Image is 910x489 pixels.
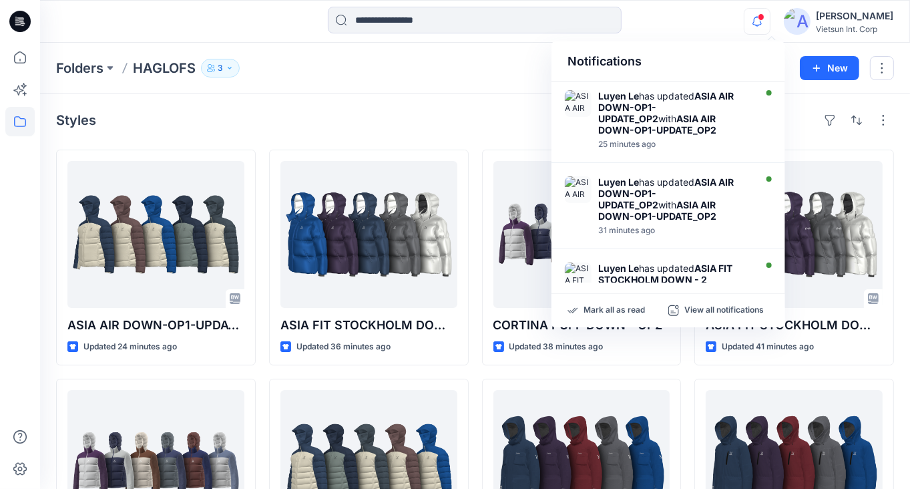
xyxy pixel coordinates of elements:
[598,140,752,149] div: Wednesday, August 20, 2025 08:47
[565,90,592,117] img: ASIA AIR DOWN-OP1-UPDATE_OP2
[784,8,811,35] img: avatar
[584,305,645,317] p: Mark all as read
[280,161,457,308] a: ASIA FIT STOCKHOLM DOWN - 2​_OP1
[598,226,752,235] div: Wednesday, August 20, 2025 08:41
[598,176,639,188] strong: Luyen Le
[598,113,716,136] strong: ASIA AIR DOWN-OP1-UPDATE_OP2
[67,161,244,308] a: ASIA AIR DOWN-OP1-UPDATE_OP2
[816,24,893,34] div: Vietsun Int. Corp
[133,59,196,77] p: HAGLOFS
[598,90,752,136] div: has updated with
[800,56,859,80] button: New
[83,340,177,354] p: Updated 24 minutes ago
[598,263,732,297] strong: ASIA FIT STOCKHOLM DOWN - 2​_OP1
[816,8,893,24] div: [PERSON_NAME]
[684,305,764,317] p: View all notifications
[598,263,752,308] div: has updated with
[280,316,457,335] p: ASIA FIT STOCKHOLM DOWN - 2​_OP1
[706,161,883,308] a: ASIA FIT STOCKHOLM DOWN - 2​_OP2
[598,90,734,124] strong: ASIA AIR DOWN-OP1-UPDATE_OP2
[565,263,592,289] img: ASIA FIT STOCKHOLM DOWN - 2​_OP1
[56,112,96,128] h4: Styles
[296,340,391,354] p: Updated 36 minutes ago
[598,263,639,274] strong: Luyen Le
[598,176,734,210] strong: ASIA AIR DOWN-OP1-UPDATE_OP2
[493,161,670,308] a: CORTINA PUFF DOWN - OP2
[493,316,670,335] p: CORTINA PUFF DOWN - OP2
[509,340,604,354] p: Updated 38 minutes ago
[706,316,883,335] p: ASIA FIT STOCKHOLM DOWN - 2​_OP2
[56,59,103,77] a: Folders
[598,199,716,222] strong: ASIA AIR DOWN-OP1-UPDATE_OP2
[551,41,785,82] div: Notifications
[722,340,814,354] p: Updated 41 minutes ago
[565,176,592,203] img: ASIA AIR DOWN-OP1-UPDATE_OP2
[218,61,223,75] p: 3
[201,59,240,77] button: 3
[67,316,244,335] p: ASIA AIR DOWN-OP1-UPDATE_OP2
[598,90,639,102] strong: Luyen Le
[598,176,752,222] div: has updated with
